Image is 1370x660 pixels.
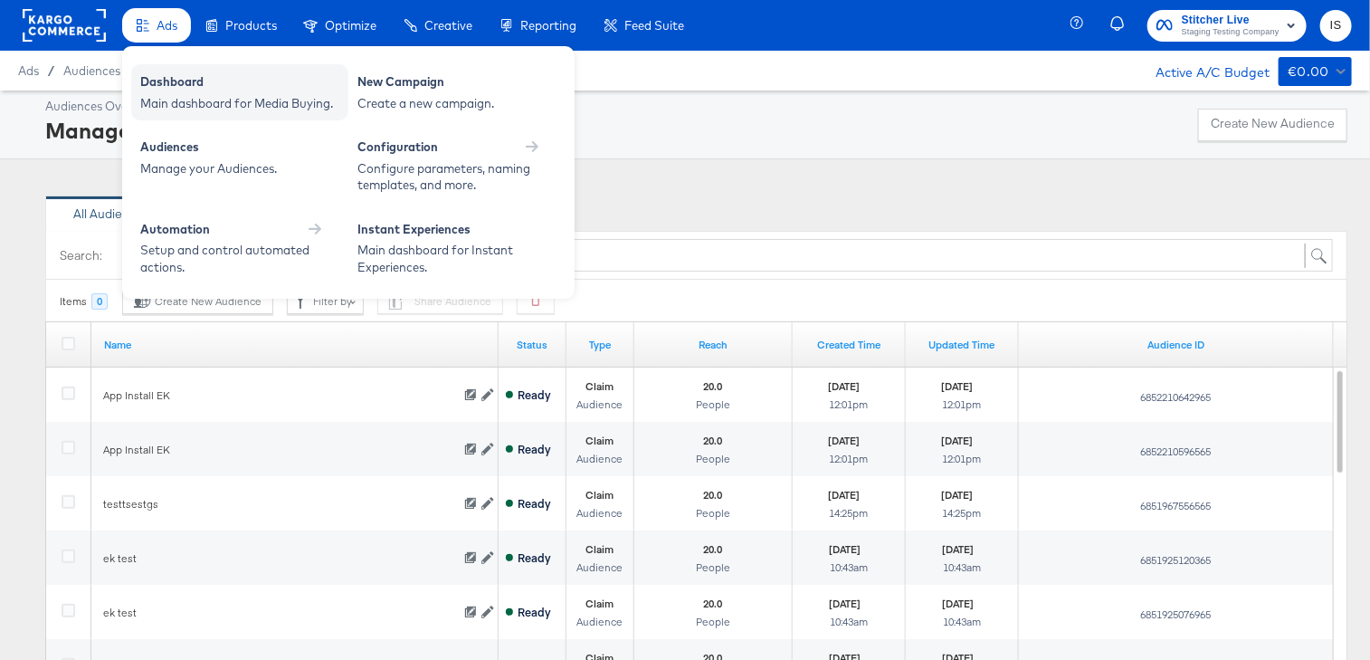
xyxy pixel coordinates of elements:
[578,329,622,361] button: Type
[829,597,861,610] strong: [DATE]
[520,18,576,33] span: Reporting
[704,542,723,557] strong: 20.0
[704,379,723,394] strong: 20.0
[518,550,551,566] div: Ready
[586,434,614,448] strong: Claim
[942,379,974,393] strong: [DATE]
[577,397,623,411] span: Audience
[943,397,982,411] span: 12:01pm
[830,615,868,628] span: 10:43am
[943,560,981,574] span: 10:43am
[806,329,891,361] button: Created Time
[73,206,150,223] div: All Audiences
[696,397,730,411] span: People
[829,542,861,556] strong: [DATE]
[1141,390,1212,404] span: 6852210642965
[225,18,277,33] span: Products
[577,506,623,520] span: Audience
[1141,445,1212,458] span: 6852210596565
[325,18,376,33] span: Optimize
[943,506,982,520] span: 14:25pm
[45,98,242,115] div: Audiences Overview
[624,18,684,33] span: Feed Suite
[103,329,142,361] button: Name
[1320,10,1352,42] button: IS
[1141,607,1212,621] span: 6851925076965
[586,597,614,611] strong: Claim
[942,488,974,502] strong: [DATE]
[577,615,623,628] span: Audience
[157,18,177,33] span: Ads
[103,551,452,566] div: ek test
[60,247,125,264] span: Search:
[60,247,102,264] label: Search:
[134,292,262,309] div: Create New Audience
[829,434,861,447] strong: [DATE]
[1198,109,1347,141] button: Create New Audience
[829,379,861,393] strong: [DATE]
[103,443,452,457] div: App Install EK
[942,434,974,447] strong: [DATE]
[586,542,614,557] strong: Claim
[1137,57,1270,84] div: Active A/C Budget
[918,329,1006,361] button: Updated Time
[39,63,63,78] span: /
[103,606,452,620] div: ek test
[942,542,974,556] strong: [DATE]
[943,452,982,465] span: 12:01pm
[1279,57,1352,86] button: €0.00
[1288,61,1329,83] div: €0.00
[696,452,730,465] span: People
[91,293,108,310] div: 0
[424,18,472,33] span: Creative
[1182,25,1280,40] span: Staging Testing Company
[18,63,39,78] span: Ads
[586,488,614,502] strong: Claim
[1327,15,1345,36] span: IS
[586,379,614,394] strong: Claim
[287,287,364,314] button: Filter by
[704,434,723,448] strong: 20.0
[577,560,623,574] span: Audience
[103,388,452,403] div: App Install EK
[63,63,120,78] a: Audiences
[942,597,974,610] strong: [DATE]
[696,560,730,574] span: People
[1141,553,1212,567] span: 6851925120365
[696,615,730,628] span: People
[830,506,869,520] span: 14:25pm
[830,560,868,574] span: 10:43am
[830,397,869,411] span: 12:01pm
[60,294,87,309] div: Items
[1141,499,1212,512] span: 6851967556565
[830,452,869,465] span: 12:01pm
[122,287,273,314] button: Create New Audience
[704,597,723,611] strong: 20.0
[45,115,242,146] div: Manage Audiences
[518,605,551,620] div: Ready
[1147,10,1307,42] button: Stitcher LiveStaging Testing Company
[1182,11,1280,30] span: Stitcher Live
[103,497,452,512] div: testtsestgs
[518,496,551,512] div: Ready
[1137,329,1215,361] button: Audience ID
[125,239,1333,273] input: Search by name...
[829,488,861,502] strong: [DATE]
[577,452,623,465] span: Audience
[696,506,730,520] span: People
[943,615,981,628] span: 10:43am
[688,329,738,361] button: Reach
[506,329,558,361] button: Status
[518,387,551,403] div: Ready
[518,442,551,457] div: Ready
[704,488,723,502] strong: 20.0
